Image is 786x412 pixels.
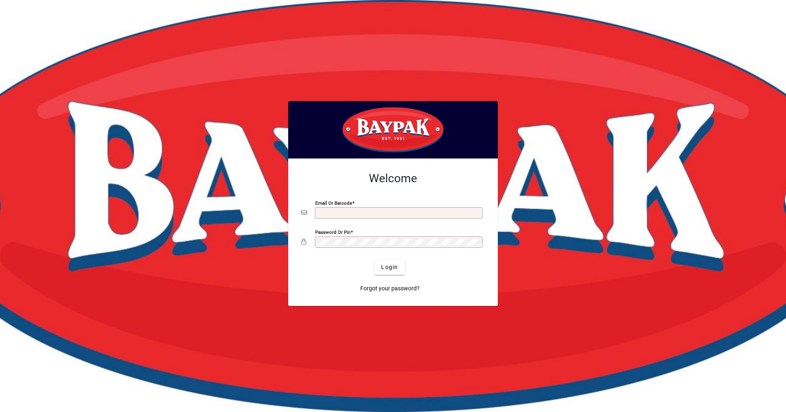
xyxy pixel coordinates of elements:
[301,172,485,186] h2: Welcome
[381,263,398,272] span: Login
[315,229,350,235] mat-label: Password or Pin
[375,260,404,275] button: Login
[360,284,420,293] span: Forgot your password?
[357,281,423,296] a: Forgot your password?
[315,200,352,206] mat-label: Email or Barcode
